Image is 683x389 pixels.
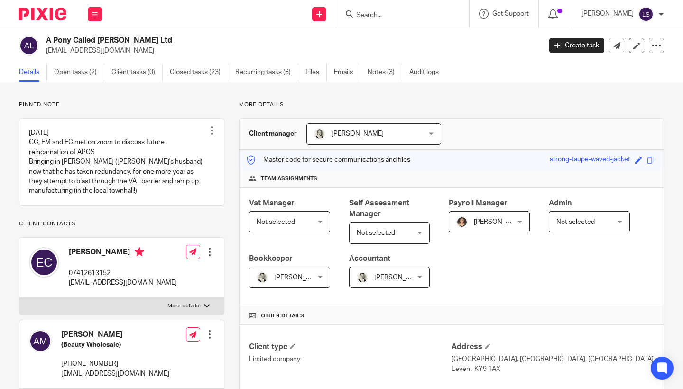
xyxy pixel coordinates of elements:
p: [GEOGRAPHIC_DATA], [GEOGRAPHIC_DATA], [GEOGRAPHIC_DATA] [452,354,654,364]
h4: Client type [249,342,452,352]
span: Bookkeeper [249,255,293,262]
a: Files [305,63,327,82]
a: Emails [334,63,360,82]
p: Client contacts [19,220,224,228]
span: [PERSON_NAME] [474,219,526,225]
a: Audit logs [409,63,446,82]
img: svg%3E [29,330,52,352]
p: [EMAIL_ADDRESS][DOMAIN_NAME] [46,46,535,56]
span: [PERSON_NAME] [374,274,426,281]
p: [PHONE_NUMBER] [61,359,169,369]
h5: (Beauty Wholesale) [61,340,169,350]
h3: Client manager [249,129,297,139]
h2: A Pony Called [PERSON_NAME] Ltd [46,36,437,46]
a: Notes (3) [368,63,402,82]
span: Not selected [556,219,595,225]
span: Get Support [492,10,529,17]
h4: Address [452,342,654,352]
span: [PERSON_NAME] [332,130,384,137]
span: Accountant [349,255,390,262]
p: Master code for secure communications and files [247,155,410,165]
span: Admin [549,199,572,207]
a: Create task [549,38,604,53]
p: More details [239,101,664,109]
p: 07412613152 [69,269,177,278]
span: Payroll Manager [449,199,508,207]
span: Other details [261,312,304,320]
img: Pixie [19,8,66,20]
h4: [PERSON_NAME] [61,330,169,340]
img: svg%3E [638,7,654,22]
span: Vat Manager [249,199,295,207]
p: [EMAIL_ADDRESS][DOMAIN_NAME] [61,369,169,379]
p: Pinned note [19,101,224,109]
p: [EMAIL_ADDRESS][DOMAIN_NAME] [69,278,177,287]
i: Primary [135,247,144,257]
span: Not selected [257,219,295,225]
img: 324535E6-56EA-408B-A48B-13C02EA99B5D.jpeg [456,216,468,228]
p: More details [167,302,199,310]
input: Search [355,11,441,20]
a: Closed tasks (23) [170,63,228,82]
a: Client tasks (0) [111,63,163,82]
img: DA590EE6-2184-4DF2-A25D-D99FB904303F_1_201_a.jpeg [357,272,368,283]
img: DA590EE6-2184-4DF2-A25D-D99FB904303F_1_201_a.jpeg [314,128,325,139]
a: Details [19,63,47,82]
a: Recurring tasks (3) [235,63,298,82]
span: Team assignments [261,175,317,183]
span: Not selected [357,230,395,236]
a: Open tasks (2) [54,63,104,82]
div: strong-taupe-waved-jacket [550,155,630,166]
p: Leven , KY9 1AX [452,364,654,374]
img: svg%3E [19,36,39,56]
span: [PERSON_NAME] [274,274,326,281]
img: DA590EE6-2184-4DF2-A25D-D99FB904303F_1_201_a.jpeg [257,272,268,283]
img: svg%3E [29,247,59,278]
span: Self Assessment Manager [349,199,409,218]
h4: [PERSON_NAME] [69,247,177,259]
p: [PERSON_NAME] [581,9,634,19]
p: Limited company [249,354,452,364]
